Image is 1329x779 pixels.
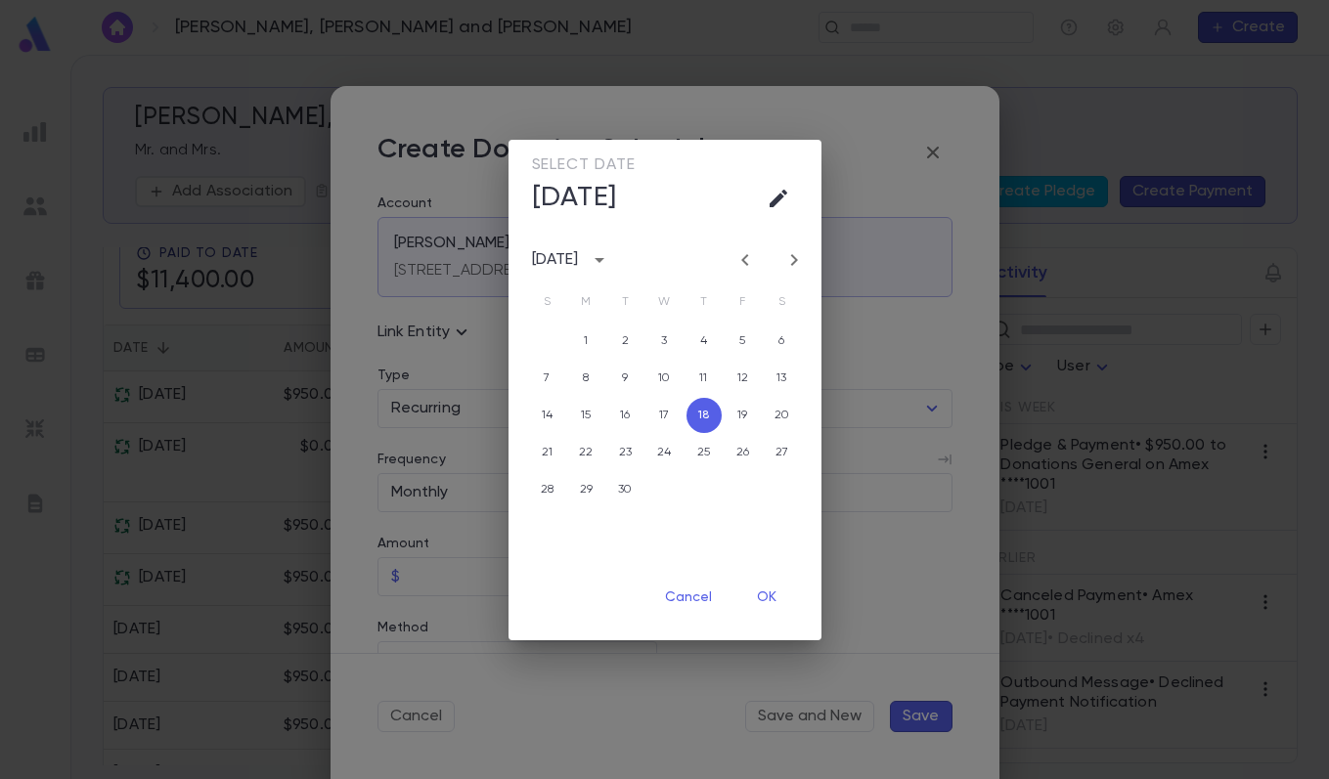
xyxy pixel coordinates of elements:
[530,282,565,322] span: Sunday
[765,361,800,396] button: 13
[765,398,800,433] button: 20
[530,435,565,470] button: 21
[687,361,722,396] button: 11
[647,361,683,396] button: 10
[608,398,643,433] button: 16
[569,361,604,396] button: 8
[584,244,615,276] button: calendar view is open, switch to year view
[765,435,800,470] button: 27
[647,398,683,433] button: 17
[726,282,761,322] span: Friday
[726,324,761,359] button: 5
[530,361,565,396] button: 7
[608,435,643,470] button: 23
[530,472,565,507] button: 28
[647,324,683,359] button: 3
[569,472,604,507] button: 29
[532,250,579,270] div: [DATE]
[735,580,798,617] button: OK
[759,179,798,218] button: calendar view is open, go to text input view
[608,282,643,322] span: Tuesday
[647,282,683,322] span: Wednesday
[647,435,683,470] button: 24
[569,435,604,470] button: 22
[569,324,604,359] button: 1
[765,324,800,359] button: 6
[687,282,722,322] span: Thursday
[532,181,617,214] h4: [DATE]
[569,398,604,433] button: 15
[726,361,761,396] button: 12
[726,435,761,470] button: 26
[569,282,604,322] span: Monday
[687,324,722,359] button: 4
[687,398,722,433] button: 18
[730,244,761,276] button: Previous month
[532,155,637,175] span: Select date
[726,398,761,433] button: 19
[608,324,643,359] button: 2
[687,435,722,470] button: 25
[608,472,643,507] button: 30
[608,361,643,396] button: 9
[649,580,728,617] button: Cancel
[765,282,800,322] span: Saturday
[530,398,565,433] button: 14
[778,244,810,276] button: Next month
